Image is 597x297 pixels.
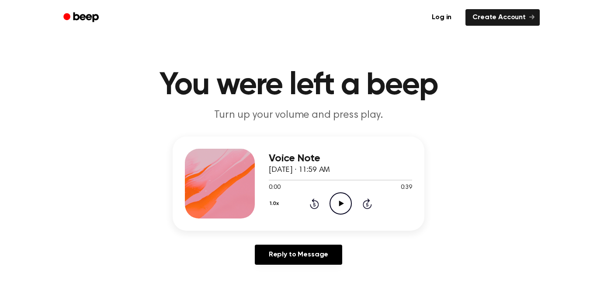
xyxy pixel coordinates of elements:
a: Reply to Message [255,245,342,265]
h3: Voice Note [269,153,412,164]
a: Create Account [465,9,540,26]
span: 0:00 [269,183,280,192]
p: Turn up your volume and press play. [131,108,466,123]
span: [DATE] · 11:59 AM [269,166,330,174]
span: 0:39 [401,183,412,192]
h1: You were left a beep [75,70,522,101]
a: Log in [423,7,460,27]
button: 1.0x [269,196,282,211]
a: Beep [57,9,107,26]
